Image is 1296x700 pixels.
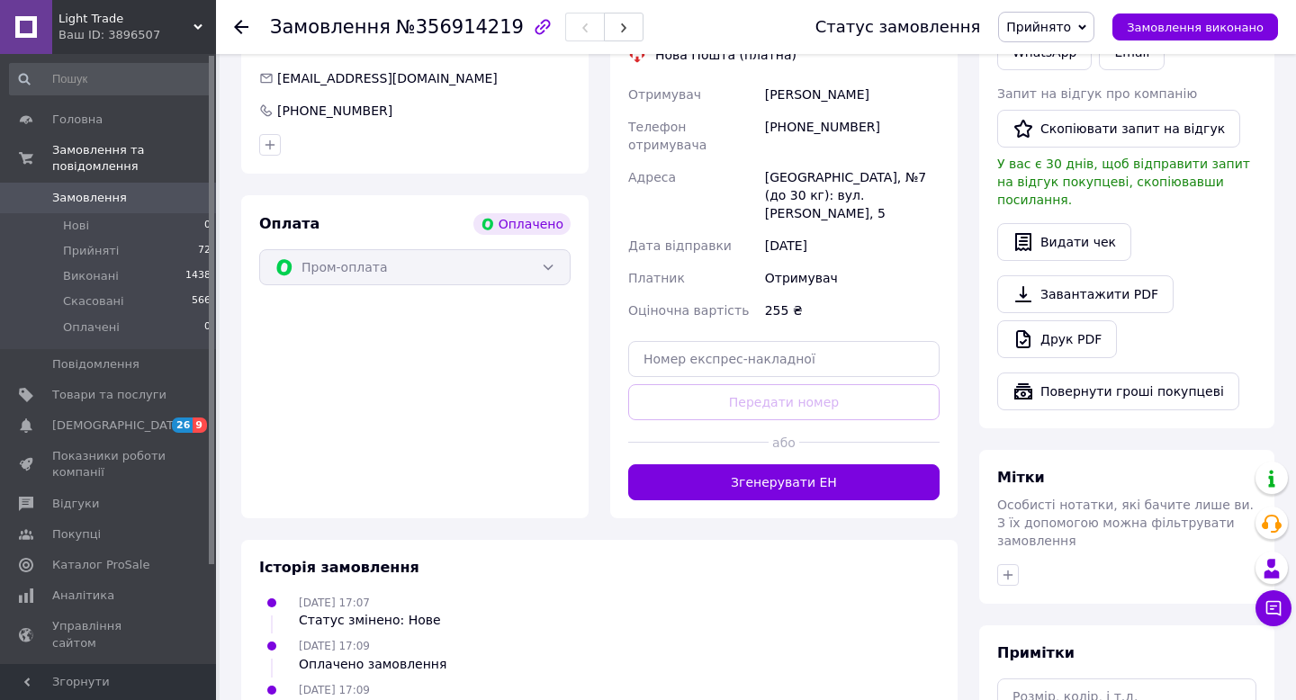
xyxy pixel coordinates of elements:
span: Light Trade [58,11,193,27]
div: [DATE] [761,229,943,262]
span: Замовлення [52,190,127,206]
button: Видати чек [997,223,1131,261]
a: Завантажити PDF [997,275,1174,313]
span: Показники роботи компанії [52,448,166,480]
div: [PHONE_NUMBER] [761,111,943,161]
div: Оплачено [473,213,571,235]
div: Ваш ID: 3896507 [58,27,216,43]
button: Замовлення виконано [1112,13,1278,40]
span: Оціночна вартість [628,303,749,318]
div: Статус змінено: Нове [299,611,441,629]
div: Отримувач [761,262,943,294]
a: Друк PDF [997,320,1117,358]
span: Виконані [63,268,119,284]
div: Оплачено замовлення [299,655,446,673]
span: Головна [52,112,103,128]
span: [EMAIL_ADDRESS][DOMAIN_NAME] [277,71,498,85]
span: 1438 [185,268,211,284]
div: [GEOGRAPHIC_DATA], №7 (до 30 кг): вул. [PERSON_NAME], 5 [761,161,943,229]
span: Мітки [997,469,1045,486]
span: Адреса [628,170,676,184]
span: Дата відправки [628,238,732,253]
span: [DATE] 17:09 [299,640,370,652]
span: 0 [204,319,211,336]
span: №356914219 [396,16,524,38]
span: У вас є 30 днів, щоб відправити запит на відгук покупцеві, скопіювавши посилання. [997,157,1250,207]
span: Покупці [52,526,101,543]
span: Примітки [997,644,1075,661]
span: Телефон отримувача [628,120,706,152]
span: або [769,434,800,452]
span: 26 [172,417,193,433]
span: Оплачені [63,319,120,336]
input: Пошук [9,63,212,95]
div: [PHONE_NUMBER] [275,102,394,120]
span: Аналітика [52,588,114,604]
span: Оплата [259,215,319,232]
span: Особисті нотатки, які бачите лише ви. З їх допомогою можна фільтрувати замовлення [997,498,1254,548]
span: Повідомлення [52,356,139,372]
input: Номер експрес-накладної [628,341,940,377]
span: Управління сайтом [52,618,166,651]
span: [DEMOGRAPHIC_DATA] [52,417,185,434]
span: Платник [628,271,685,285]
span: Скасовані [63,293,124,310]
div: Нова Пошта (платна) [651,46,801,64]
span: Каталог ProSale [52,557,149,573]
button: Повернути гроші покупцеві [997,372,1239,410]
button: Скопіювати запит на відгук [997,110,1240,148]
span: Отримувач [628,87,701,102]
span: Прийнято [1006,20,1071,34]
span: Прийняті [63,243,119,259]
button: Чат з покупцем [1255,590,1291,626]
span: Товари та послуги [52,387,166,403]
span: 566 [192,293,211,310]
div: Повернутися назад [234,18,248,36]
span: Замовлення та повідомлення [52,142,216,175]
span: Відгуки [52,496,99,512]
span: Історія замовлення [259,559,419,576]
span: 0 [204,218,211,234]
span: 72 [198,243,211,259]
span: Замовлення виконано [1127,21,1264,34]
button: Згенерувати ЕН [628,464,940,500]
div: Статус замовлення [815,18,981,36]
div: 255 ₴ [761,294,943,327]
span: Запит на відгук про компанію [997,86,1197,101]
span: [DATE] 17:09 [299,684,370,696]
span: Замовлення [270,16,391,38]
span: [DATE] 17:07 [299,597,370,609]
span: 9 [193,417,207,433]
span: Нові [63,218,89,234]
div: [PERSON_NAME] [761,78,943,111]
